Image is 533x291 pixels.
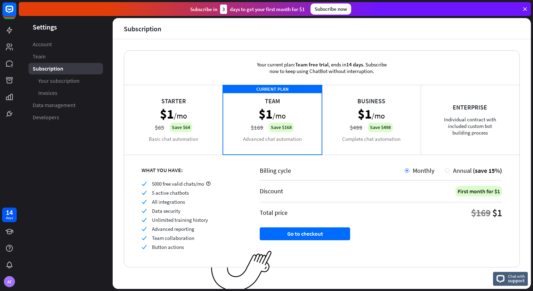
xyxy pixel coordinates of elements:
div: Subscription [124,25,161,33]
span: All integrations [152,199,185,205]
i: check [142,235,147,241]
div: Your current plan: , ends in . Subscribe now to keep using ChatBot without interruption. [247,51,397,85]
button: Go to checkout [260,227,350,240]
a: Developers [29,112,103,123]
a: Invoices [29,87,103,99]
div: $169 [471,207,491,219]
span: Subscription [33,65,63,72]
span: Account [33,41,52,48]
span: Button actions [152,244,184,250]
a: Your subscription [29,75,103,87]
a: 14 days [2,208,17,222]
span: Team collaboration [152,235,194,241]
span: Data management [33,102,75,109]
span: Advanced reporting [152,226,194,232]
div: days [6,216,13,220]
div: WHAT YOU HAVE: [142,167,242,173]
span: Team free trial [295,61,329,68]
span: Team [33,53,46,60]
i: check [142,244,147,250]
i: check [142,199,147,204]
button: Open LiveChat chat widget [6,3,26,24]
i: check [142,181,147,186]
span: 14 days [346,61,363,68]
div: Subscribe now [310,3,351,15]
div: 3 [220,5,227,14]
span: 5000 free valid chats/mo [152,180,204,187]
i: check [142,226,147,232]
div: First month for $1 [455,186,502,196]
div: $1 [492,207,502,219]
i: check [142,190,147,195]
div: Total price [260,209,288,217]
span: Unlimited training history [152,217,208,223]
a: Data management [29,99,103,111]
span: support [508,277,525,284]
i: check [142,208,147,213]
div: Billing cycle [260,167,405,175]
span: Developers [33,114,59,121]
span: 5 active chatbots [152,189,189,196]
span: (save 15%) [473,167,502,175]
div: Discount [260,187,283,195]
div: Subscribe in days to get your first month for $1 [190,5,305,14]
i: check [142,217,147,223]
span: Your subscription [38,77,80,84]
a: Team [29,51,103,62]
span: Data security [152,208,180,214]
header: Settings [19,22,113,32]
span: Invoices [38,89,57,97]
div: 14 [6,209,13,216]
span: Chat with [508,273,525,280]
span: Monthly [413,167,434,175]
span: Annual [453,167,472,175]
div: AT [4,276,15,287]
a: Account [29,39,103,50]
